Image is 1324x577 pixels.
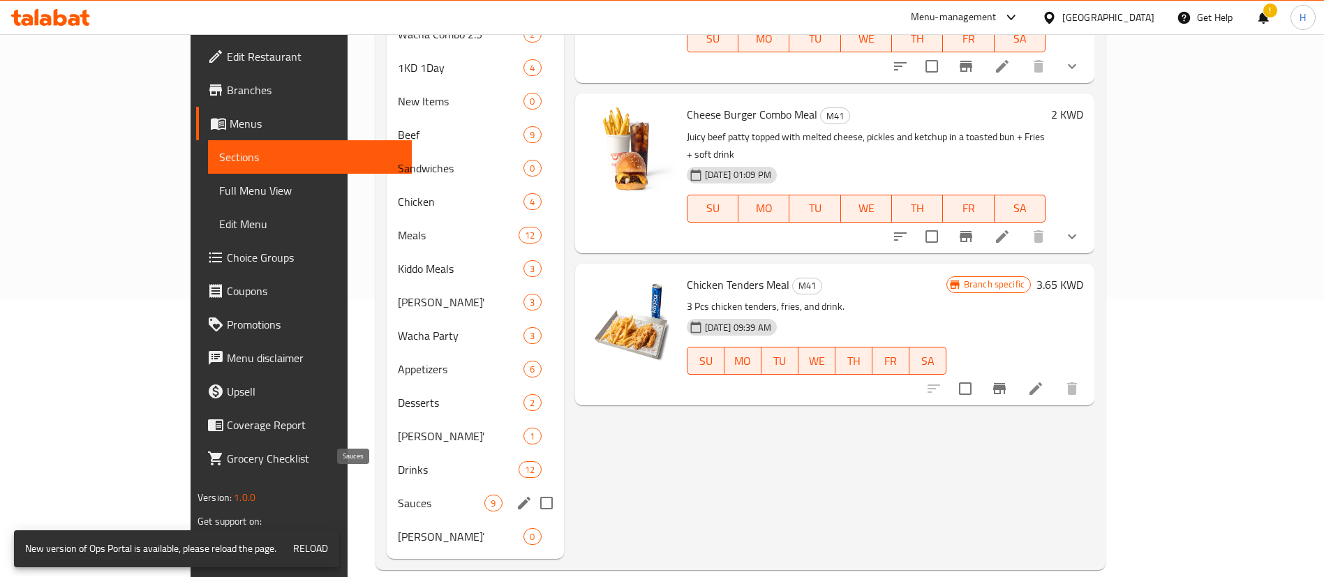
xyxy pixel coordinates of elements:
a: Edit menu item [994,228,1011,245]
a: Grocery Checklist [196,442,412,475]
span: TU [767,351,793,371]
button: edit [514,493,535,514]
div: items [523,193,541,210]
span: Full Menu View [219,182,401,199]
div: items [523,428,541,444]
a: Coupons [196,274,412,308]
span: Kiddo Meals [398,260,523,277]
div: Desserts [398,394,523,411]
button: sort-choices [884,220,917,253]
span: Grocery Checklist [227,450,401,467]
div: Menu-management [911,9,997,26]
div: Appetizers6 [387,352,563,386]
span: SU [693,29,733,49]
span: Sauces [398,495,484,511]
span: H [1300,10,1306,25]
button: WE [841,195,892,223]
span: Cheese Burger Combo Meal [687,104,817,125]
span: SU [693,351,719,371]
span: [PERSON_NAME]’ [398,528,523,545]
span: WE [804,351,830,371]
div: items [523,260,541,277]
button: Branch-specific-item [983,372,1016,405]
h6: 2 KWD [1051,105,1083,124]
span: 4 [524,195,540,209]
h6: 3.65 KWD [1036,275,1083,294]
span: [DATE] 01:09 PM [699,168,777,181]
button: sort-choices [884,50,917,83]
svg: Show Choices [1064,58,1080,75]
div: [GEOGRAPHIC_DATA] [1062,10,1154,25]
button: SU [687,347,724,375]
button: delete [1022,50,1055,83]
div: Beef [398,126,523,143]
button: FR [943,24,994,52]
span: 4 [524,61,540,75]
div: Sandwiches [398,160,523,177]
span: 9 [485,497,501,510]
a: Branches [196,73,412,107]
span: 0 [524,95,540,108]
span: Edit Restaurant [227,48,401,65]
div: items [523,361,541,377]
span: Edit Menu [219,216,401,232]
button: TU [761,347,798,375]
button: SU [687,195,738,223]
span: Drinks [398,461,519,478]
button: TH [835,347,872,375]
span: Chicken [398,193,523,210]
span: SA [915,351,941,371]
button: TU [789,195,840,223]
span: MO [744,198,784,218]
a: Menus [196,107,412,140]
span: 0 [524,162,540,175]
span: M41 [793,278,821,294]
a: Edit Menu [208,207,412,241]
img: Chicken Tenders Meal [586,275,676,364]
img: Cheese Burger Combo Meal [586,105,676,194]
div: Drinks12 [387,453,563,486]
button: MO [738,24,789,52]
span: Select to update [917,52,946,81]
a: Edit menu item [1027,380,1044,397]
span: Select to update [951,374,980,403]
button: show more [1055,50,1089,83]
span: Menus [230,115,401,132]
span: Branches [227,82,401,98]
a: Sections [208,140,412,174]
span: MO [744,29,784,49]
div: items [523,528,541,545]
span: 12 [519,463,540,477]
button: WE [841,24,892,52]
span: TU [795,29,835,49]
div: items [519,227,541,243]
a: Support.OpsPlatform [198,526,286,544]
button: Reload [288,536,334,562]
span: Chicken Tenders Meal [687,274,789,295]
a: Edit menu item [994,58,1011,75]
span: Choice Groups [227,249,401,266]
button: SA [995,195,1046,223]
a: Promotions [196,308,412,341]
div: items [523,126,541,143]
span: TH [898,198,937,218]
a: Full Menu View [208,174,412,207]
div: Wacha Party3 [387,319,563,352]
button: TU [789,24,840,52]
div: Wacha Shakin’ [398,528,523,545]
button: SA [995,24,1046,52]
svg: Show Choices [1064,228,1080,245]
div: items [519,461,541,478]
div: items [484,495,502,511]
div: items [523,294,541,310]
span: New Items [398,93,523,110]
div: 1KD 1Day4 [387,51,563,84]
span: 3 [524,262,540,276]
span: MO [730,351,756,371]
div: Sandwiches0 [387,151,563,185]
button: TH [892,195,943,223]
button: FR [872,347,909,375]
div: Meals [398,227,519,243]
